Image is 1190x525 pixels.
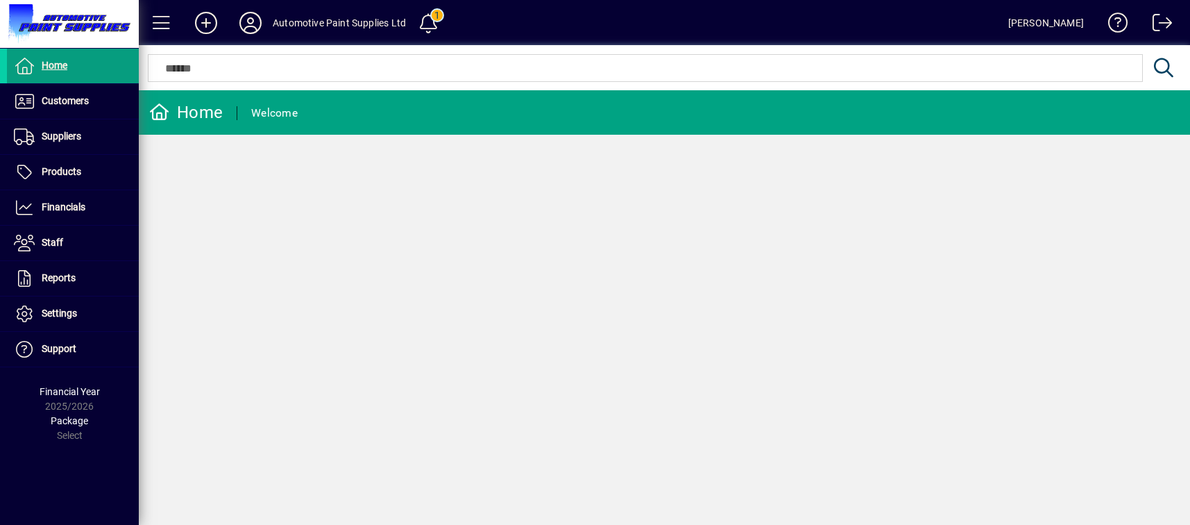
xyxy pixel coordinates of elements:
[1142,3,1173,48] a: Logout
[42,237,63,248] span: Staff
[1098,3,1128,48] a: Knowledge Base
[42,166,81,177] span: Products
[149,101,223,124] div: Home
[7,261,139,296] a: Reports
[184,10,228,35] button: Add
[7,190,139,225] a: Financials
[228,10,273,35] button: Profile
[51,415,88,426] span: Package
[7,119,139,154] a: Suppliers
[273,12,406,34] div: Automotive Paint Supplies Ltd
[42,272,76,283] span: Reports
[7,332,139,367] a: Support
[40,386,100,397] span: Financial Year
[7,226,139,260] a: Staff
[42,60,67,71] span: Home
[42,201,85,212] span: Financials
[42,343,76,354] span: Support
[7,84,139,119] a: Customers
[1008,12,1084,34] div: [PERSON_NAME]
[7,297,139,331] a: Settings
[42,131,81,142] span: Suppliers
[7,155,139,190] a: Products
[251,102,298,124] div: Welcome
[42,308,77,319] span: Settings
[42,95,89,106] span: Customers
